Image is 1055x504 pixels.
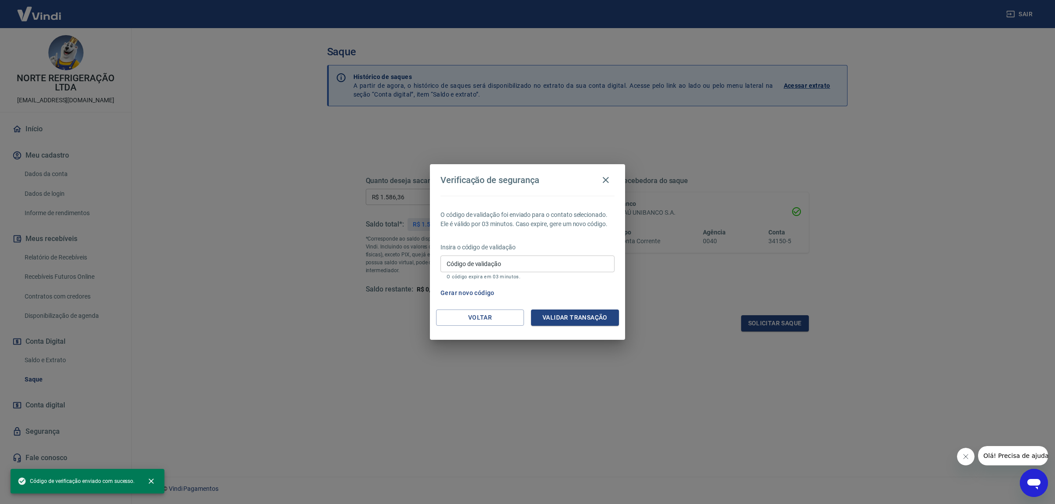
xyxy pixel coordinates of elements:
button: Gerar novo código [437,285,498,301]
iframe: Mensagem da empresa [978,446,1048,465]
p: Insira o código de validação [440,243,615,252]
p: O código expira em 03 minutos. [447,274,608,280]
h4: Verificação de segurança [440,175,539,185]
button: Validar transação [531,310,619,326]
button: close [142,472,161,491]
iframe: Fechar mensagem [957,448,975,465]
iframe: Botão para abrir a janela de mensagens [1020,469,1048,497]
p: O código de validação foi enviado para o contato selecionado. Ele é válido por 03 minutos. Caso e... [440,210,615,229]
span: Código de verificação enviado com sucesso. [18,477,135,486]
span: Olá! Precisa de ajuda? [5,6,74,13]
button: Voltar [436,310,524,326]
